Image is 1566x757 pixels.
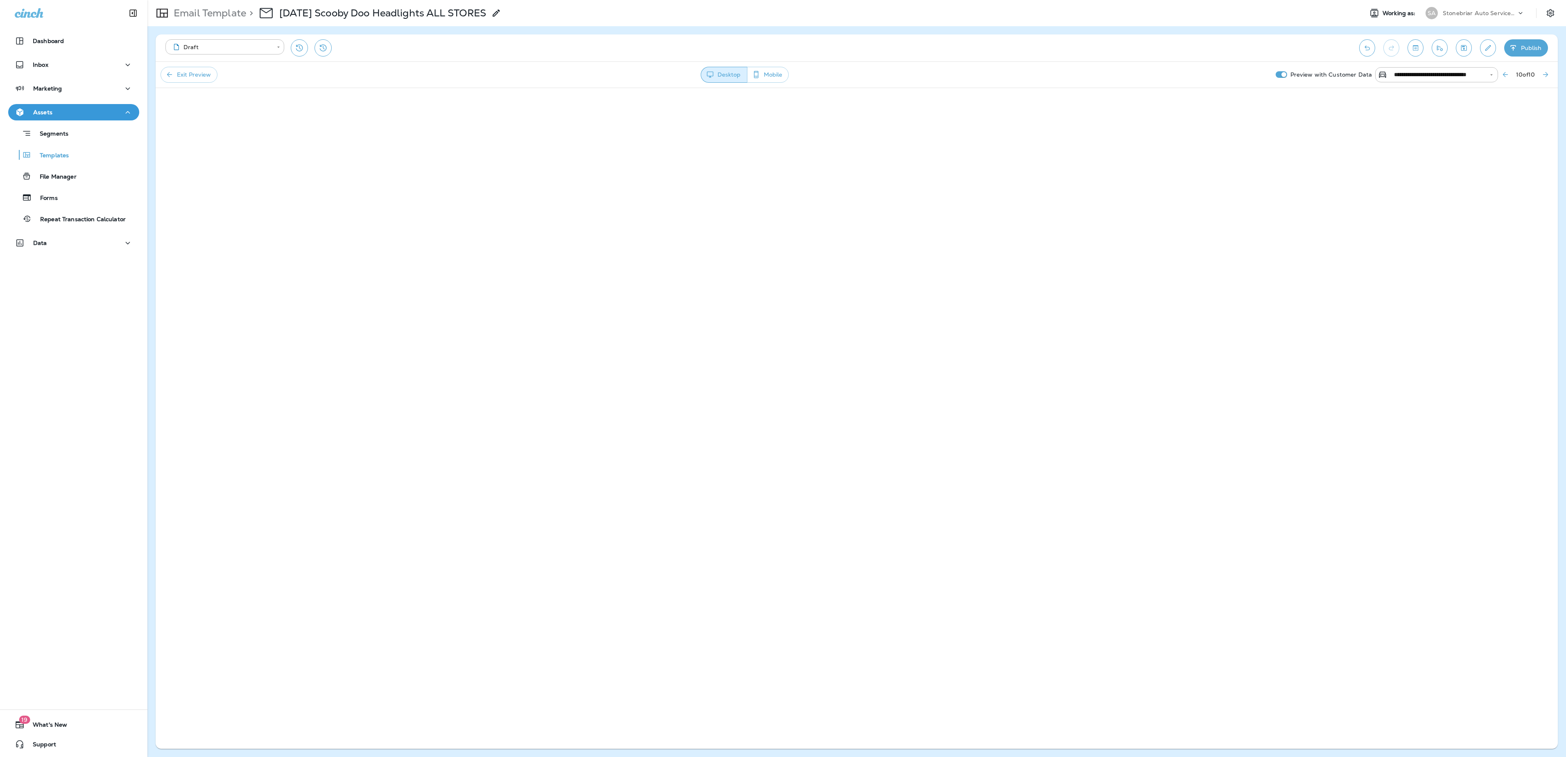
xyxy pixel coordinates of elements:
[1538,67,1553,82] button: Next Preview Customer
[122,5,145,21] button: Collapse Sidebar
[747,67,789,83] button: Mobile
[1408,39,1423,57] button: Toggle preview
[246,7,253,19] p: >
[8,168,139,185] button: File Manager
[161,67,217,83] button: Exit Preview
[8,736,139,752] button: Support
[701,67,747,83] button: Desktop
[8,210,139,227] button: Repeat Transaction Calculator
[1432,39,1448,57] button: Send test email
[1498,67,1513,82] button: Previous Preview Customer
[32,130,68,138] p: Segments
[1516,71,1535,78] span: 10 of 10
[1287,68,1376,81] p: Preview with Customer Data
[32,216,126,224] p: Repeat Transaction Calculator
[1456,39,1472,57] button: Save
[1383,10,1417,17] span: Working as:
[8,33,139,49] button: Dashboard
[279,7,486,19] p: [DATE] Scooby Doo Headlights ALL STORES
[8,57,139,73] button: Inbox
[32,195,58,202] p: Forms
[32,173,77,181] p: File Manager
[1426,7,1438,19] div: SA
[1504,39,1548,57] button: Publish
[8,80,139,97] button: Marketing
[8,146,139,163] button: Templates
[291,39,308,57] button: Restore from previous version
[315,39,332,57] button: View Changelog
[1443,10,1516,16] p: Stonebriar Auto Services Group
[33,85,62,92] p: Marketing
[1488,71,1495,79] button: Open
[8,189,139,206] button: Forms
[25,721,67,731] span: What's New
[19,716,30,724] span: 19
[33,61,48,68] p: Inbox
[33,38,64,44] p: Dashboard
[33,109,52,116] p: Assets
[8,125,139,142] button: Segments
[1543,6,1558,20] button: Settings
[8,104,139,120] button: Assets
[1359,39,1375,57] button: Undo
[8,235,139,251] button: Data
[8,716,139,733] button: 19What's New
[1480,39,1496,57] button: Edit details
[33,240,47,246] p: Data
[25,741,56,751] span: Support
[32,152,69,160] p: Templates
[170,7,246,19] p: Email Template
[279,7,486,19] div: 09/25/25 Scooby Doo Headlights ALL STORES
[171,43,271,51] div: Draft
